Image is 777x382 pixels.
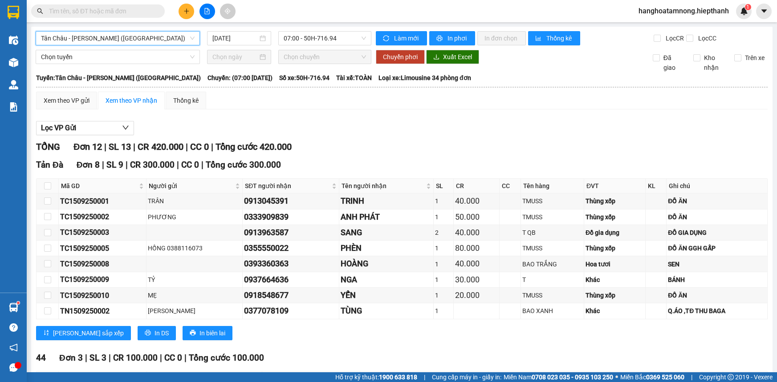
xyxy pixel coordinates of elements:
span: | [177,160,179,170]
th: SL [434,179,454,193]
div: Thùng xốp [586,290,644,300]
div: 0377078109 [244,305,338,317]
img: warehouse-icon [9,36,18,45]
span: Tân Châu - Hồ Chí Minh (Giường) [41,32,195,45]
div: HOÀNG [341,257,432,270]
span: notification [9,343,18,352]
div: Q.ÁO ,TĐ THU BAGA [668,306,766,316]
button: printerIn DS [138,326,176,340]
sup: 1 [17,302,20,304]
td: 0377078109 [243,303,339,319]
div: 30.000 [455,273,498,286]
th: CR [454,179,500,193]
button: In đơn chọn [477,31,526,45]
div: 40.000 [455,195,498,207]
span: 07:00 - 50H-716.94 [284,32,366,45]
div: 0937664636 [244,273,338,286]
span: download [433,54,439,61]
span: Mã GD [61,181,137,191]
span: Lọc VP Gửi [41,122,76,133]
span: Trên xe [741,53,768,63]
span: | [109,353,111,363]
span: Đơn 3 [59,353,83,363]
span: printer [436,35,444,42]
span: Loại xe: Limousine 34 phòng đơn [378,73,471,83]
div: SEN [668,259,766,269]
th: Tên hàng [521,179,584,193]
span: Đã giao [660,53,687,72]
div: 20.000 [455,289,498,302]
td: ANH PHÁT [339,209,434,225]
div: Đồ gia dụng [586,228,644,237]
span: message [9,363,18,372]
div: 1 [435,259,452,269]
div: Thống kê [173,96,199,105]
span: In DS [155,328,169,338]
div: ĐỒ ĂN [668,212,766,222]
div: TC1509250008 [60,258,145,269]
span: | [184,353,187,363]
span: Tài xế: TOÀN [336,73,372,83]
div: [PERSON_NAME] [148,306,241,316]
button: caret-down [756,4,772,19]
td: TC1509250001 [59,193,146,209]
span: caret-down [760,7,768,15]
td: 0393360363 [243,256,339,272]
div: 0355550022 [244,242,338,254]
div: BAO XANH [522,306,582,316]
button: sort-ascending[PERSON_NAME] sắp xếp [36,326,131,340]
th: Ghi chú [667,179,768,193]
button: Lọc VP Gửi [36,121,134,135]
th: KL [646,179,667,193]
span: | [126,160,128,170]
div: ANH PHÁT [341,211,432,223]
div: 0333909839 [244,211,338,223]
span: | [201,160,203,170]
div: 2 [435,228,452,237]
td: YẾN [339,288,434,303]
div: NGA [341,273,432,286]
span: Xuất Excel [443,52,472,62]
img: solution-icon [9,102,18,112]
div: TC1509250010 [60,290,145,301]
span: Hỗ trợ kỹ thuật: [335,372,417,382]
div: 80.000 [455,242,498,254]
div: 1 [435,290,452,300]
div: 0918548677 [244,289,338,302]
td: HOÀNG [339,256,434,272]
span: Chọn chuyến [284,50,366,64]
span: Cung cấp máy in - giấy in: [432,372,501,382]
span: copyright [728,374,734,380]
div: Hoa tươi [586,259,644,269]
span: SĐT người nhận [245,181,330,191]
input: Chọn ngày [212,52,258,62]
button: aim [220,4,236,19]
div: T QB [522,228,582,237]
div: 40.000 [455,226,498,239]
th: ĐVT [584,179,646,193]
td: TC1509250002 [59,209,146,225]
div: 0913963587 [244,226,338,239]
span: | [102,160,104,170]
span: file-add [204,8,210,14]
div: TMUSS [522,196,582,206]
span: Miền Nam [504,372,613,382]
td: NGA [339,272,434,288]
span: Đơn 8 [77,160,100,170]
button: downloadXuất Excel [426,50,479,64]
span: | [424,372,425,382]
div: Khác [586,306,644,316]
span: | [85,353,87,363]
div: MẸ [148,290,241,300]
span: Chọn tuyến [41,50,195,64]
span: | [691,372,692,382]
span: sync [383,35,391,42]
button: printerIn biên lai [183,326,232,340]
span: | [104,141,106,152]
div: TN1509250002 [60,306,145,317]
div: 0393360363 [244,257,338,270]
span: CR 100.000 [113,353,158,363]
div: ĐỒ ĂN [668,290,766,300]
div: BÁNH [668,275,766,285]
span: 44 [36,353,46,363]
